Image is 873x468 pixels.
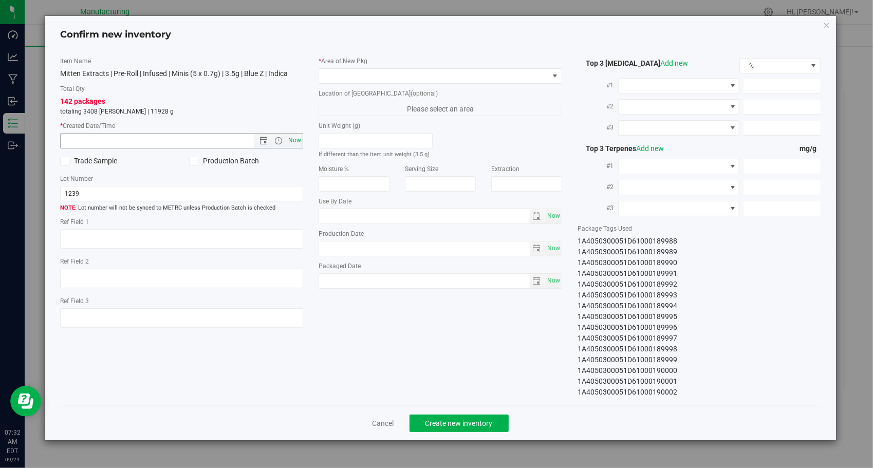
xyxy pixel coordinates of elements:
[618,159,740,174] span: NO DATA FOUND
[545,209,562,223] span: select
[405,164,476,174] label: Serving Size
[578,199,618,217] label: #3
[545,241,562,256] span: select
[491,164,562,174] label: Extraction
[319,261,562,271] label: Packaged Date
[578,157,618,175] label: #1
[255,137,272,145] span: Open the date view
[60,97,105,105] span: 142 packages
[578,247,821,257] div: 1A4050300051D61000189989
[425,419,493,427] span: Create new inventory
[60,121,304,130] label: Created Date/Time
[578,301,821,311] div: 1A4050300051D61000189994
[578,333,821,344] div: 1A4050300051D61000189997
[545,274,562,288] span: select
[411,90,438,97] span: (optional)
[578,322,821,333] div: 1A4050300051D61000189996
[270,137,287,145] span: Open the time view
[319,121,433,130] label: Unit Weight (g)
[618,201,740,216] span: NO DATA FOUND
[319,101,562,116] span: Please select an area
[578,224,821,233] label: Package Tags Used
[60,57,304,66] label: Item Name
[578,178,618,196] label: #2
[578,344,821,354] div: 1A4050300051D61000189998
[545,209,562,223] span: Set Current date
[578,365,821,376] div: 1A4050300051D61000190000
[60,107,304,116] p: totaling 3408 [PERSON_NAME] | 11928 g
[618,99,740,115] span: NO DATA FOUND
[60,296,304,306] label: Ref Field 3
[319,57,562,66] label: Area of New Pkg
[410,415,509,432] button: Create new inventory
[530,274,545,288] span: select
[636,144,664,153] a: Add new
[578,144,664,153] span: Top 3 Terpenes
[60,84,304,93] label: Total Qty
[530,241,545,256] span: select
[578,59,688,67] span: Top 3 [MEDICAL_DATA]
[578,76,618,95] label: #1
[60,28,171,42] h4: Confirm new inventory
[578,236,821,247] div: 1A4050300051D61000189988
[618,120,740,136] span: NO DATA FOUND
[319,164,389,174] label: Moisture %
[60,217,304,227] label: Ref Field 1
[10,386,41,417] iframe: Resource center
[545,241,562,256] span: Set Current date
[660,59,688,67] a: Add new
[189,156,303,166] label: Production Batch
[578,118,618,137] label: #3
[373,418,394,428] a: Cancel
[60,68,304,79] div: Mitten Extracts | Pre-Roll | Infused | Minis (5 x 0.7g) | 3.5g | Blue Z | Indica
[740,59,807,73] span: %
[60,174,304,183] label: Lot Number
[578,290,821,301] div: 1A4050300051D61000189993
[545,273,562,288] span: Set Current date
[618,78,740,93] span: NO DATA FOUND
[578,279,821,290] div: 1A4050300051D61000189992
[60,156,174,166] label: Trade Sample
[578,311,821,322] div: 1A4050300051D61000189995
[578,97,618,116] label: #2
[578,268,821,279] div: 1A4050300051D61000189991
[800,144,821,153] span: mg/g
[286,133,304,148] span: Set Current date
[319,229,562,238] label: Production Date
[60,257,304,266] label: Ref Field 2
[60,204,304,213] span: Lot number will not be synced to METRC unless Production Batch is checked
[319,89,562,98] label: Location of [GEOGRAPHIC_DATA]
[578,354,821,365] div: 1A4050300051D61000189999
[578,387,821,398] div: 1A4050300051D61000190002
[319,151,430,158] small: If different than the item unit weight (3.5 g)
[319,197,562,206] label: Use By Date
[578,376,821,387] div: 1A4050300051D61000190001
[530,209,545,223] span: select
[618,180,740,195] span: NO DATA FOUND
[578,257,821,268] div: 1A4050300051D61000189990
